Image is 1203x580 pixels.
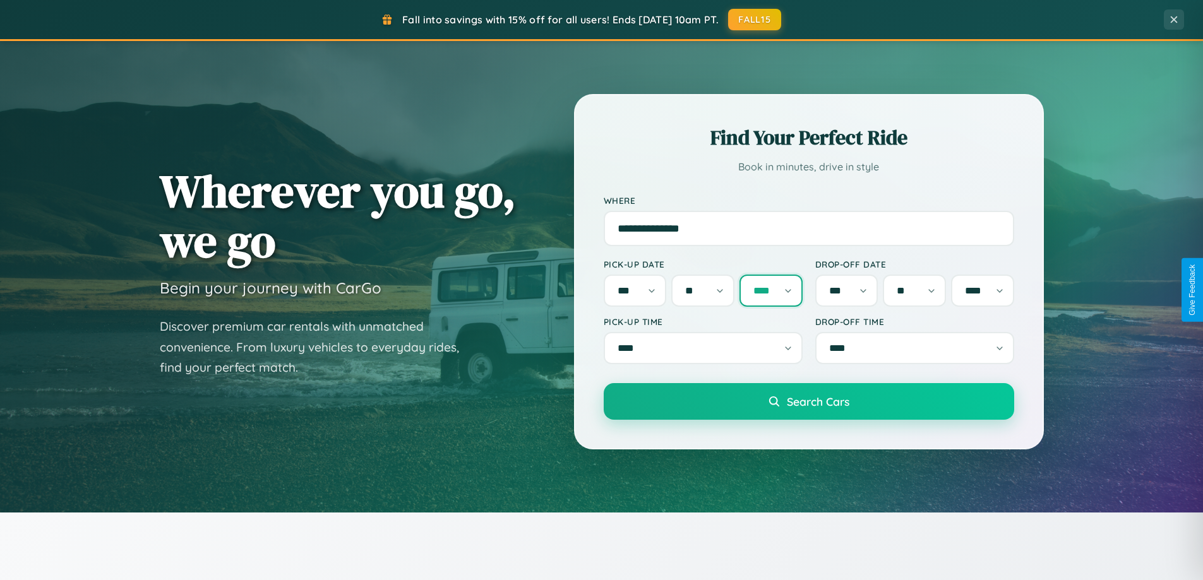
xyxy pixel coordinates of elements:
label: Drop-off Date [815,259,1014,269]
label: Where [604,195,1014,206]
button: FALL15 [728,9,781,30]
span: Fall into savings with 15% off for all users! Ends [DATE] 10am PT. [402,13,719,26]
h1: Wherever you go, we go [160,166,516,266]
p: Discover premium car rentals with unmatched convenience. From luxury vehicles to everyday rides, ... [160,316,476,378]
h2: Find Your Perfect Ride [604,124,1014,151]
p: Book in minutes, drive in style [604,158,1014,176]
label: Pick-up Time [604,316,803,327]
button: Search Cars [604,383,1014,420]
div: Give Feedback [1188,264,1197,316]
label: Drop-off Time [815,316,1014,327]
h3: Begin your journey with CarGo [160,278,381,297]
label: Pick-up Date [604,259,803,269]
span: Search Cars [787,394,849,408]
